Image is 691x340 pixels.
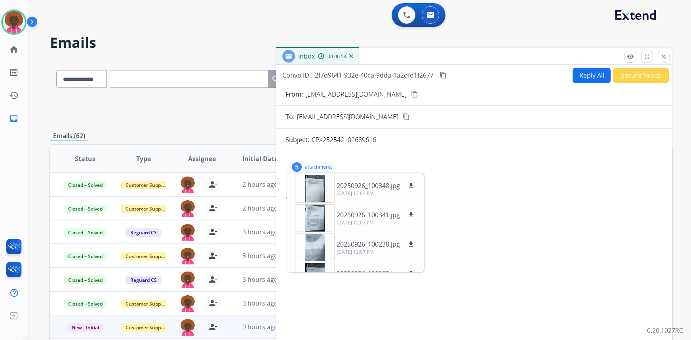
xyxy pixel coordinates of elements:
div: 5 [292,162,302,172]
span: 9 hours ago [242,323,278,331]
p: Convo ID: [282,70,311,80]
span: Closed – Solved [63,205,107,213]
mat-icon: person_remove [208,227,218,237]
mat-icon: inbox [9,114,19,123]
p: Subject: [286,135,309,144]
p: 20250926_100341.jpg [337,210,400,220]
mat-icon: person_remove [208,203,218,213]
img: agent-avatar [180,177,196,193]
img: agent-avatar [180,224,196,241]
p: [EMAIL_ADDRESS][DOMAIN_NAME] [305,89,407,99]
mat-icon: person_remove [208,275,218,284]
div: To: [286,195,662,203]
span: Assignee [188,154,216,163]
p: attachments [305,164,333,170]
mat-icon: person_remove [208,251,218,260]
p: [DATE] 12:07 PM [337,249,416,255]
p: 20250926_100223.jpg [337,269,400,278]
span: 3 hours ago [242,251,278,260]
img: agent-avatar [180,272,196,288]
p: Emails (62) [50,131,88,141]
div: From: [286,186,662,194]
span: Reguard CS [126,276,162,284]
mat-icon: list_alt [9,68,19,77]
mat-icon: close [660,53,667,60]
span: Inbox [298,52,315,61]
span: 2 hours ago [242,204,278,213]
mat-icon: download [407,270,415,277]
span: 2f7d9641-932e-40ca-9dda-1a2dfd1f2677 [315,71,434,80]
p: To: [286,112,295,122]
span: 3 hours ago [242,228,278,236]
span: Closed – Solved [63,252,107,260]
span: New - Initial [67,323,104,332]
mat-icon: fullscreen [643,53,651,60]
p: 20250926_100238.jpg [337,239,400,249]
p: 0.20.1027RC [647,326,683,335]
span: Closed – Solved [63,228,107,237]
mat-icon: download [407,241,415,248]
span: Initial Date [242,154,278,163]
span: Closed – Solved [63,300,107,308]
span: 3 hours ago [242,299,278,308]
button: Reply All [573,68,611,83]
span: Customer Support [121,205,172,213]
mat-icon: content_copy [440,72,447,79]
span: Closed – Solved [63,181,107,189]
p: From: [286,89,303,99]
div: Date: [286,205,662,213]
mat-icon: person_remove [208,180,218,189]
mat-icon: person_remove [208,322,218,332]
img: agent-avatar [180,248,196,264]
h2: Emails [50,35,672,51]
span: 00:06:54 [327,53,346,60]
span: [EMAIL_ADDRESS][DOMAIN_NAME] [297,112,398,122]
span: Customer Support [121,323,172,332]
mat-icon: download [407,211,415,218]
img: avatar [3,11,25,33]
button: Secure Notes [613,68,669,83]
span: Closed – Solved [63,276,107,284]
mat-icon: remove_red_eye [627,53,634,60]
img: agent-avatar [180,319,196,336]
span: Customer Support [121,181,172,189]
span: 3 hours ago [242,275,278,284]
mat-icon: home [9,45,19,54]
p: [DATE] 12:07 PM [337,220,416,226]
span: Customer Support [121,252,172,260]
mat-icon: download [407,182,415,189]
mat-icon: search [271,74,281,84]
span: Type [136,154,151,163]
img: agent-avatar [180,295,196,312]
p: [DATE] 12:07 PM [337,190,416,197]
span: 2 hours ago [242,180,278,189]
img: agent-avatar [180,200,196,217]
div: Here is the police report [286,213,662,222]
span: Status [75,154,95,163]
mat-icon: person_remove [208,298,218,308]
span: Reguard CS [126,228,162,237]
mat-icon: history [9,91,19,100]
p: 20250926_100348.jpg [337,181,400,190]
span: Customer Support [121,300,172,308]
p: CPX252542102689616 [312,135,376,144]
mat-icon: content_copy [403,113,410,120]
mat-icon: content_copy [411,91,418,98]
